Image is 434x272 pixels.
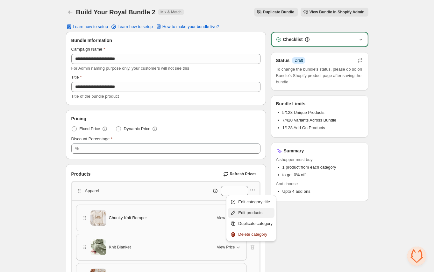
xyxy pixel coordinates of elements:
li: Upto 4 add ons [282,188,363,195]
div: % [75,145,79,152]
a: Open chat [407,247,426,266]
span: A shopper must buy [276,157,363,163]
span: 7/420 Variants Across Bundle [282,118,337,122]
button: How to make your bundle live? [152,22,223,31]
span: For Admin naming purpose only, your customers will not see this [71,66,189,71]
button: View Price [213,242,245,252]
span: Title of the bundle product [71,94,119,99]
span: Products [71,171,91,177]
button: View Price [213,213,245,223]
span: View Bundle in Shopify Admin [309,10,365,15]
button: Refresh Prices [221,170,260,178]
span: Edit products [238,210,273,216]
h3: Summary [284,148,304,154]
li: 1 product from each category [282,164,363,171]
p: Apparel [85,188,99,194]
li: to get 0% off [282,172,363,178]
a: Learn how to setup [107,22,157,31]
span: How to make your bundle live? [162,24,219,29]
label: Title [71,74,82,80]
span: View Price [217,245,235,250]
span: View Price [217,215,235,220]
button: Learn how to setup [62,22,112,31]
span: To change the bundle's status, please do so on Bundle's Shopify product page after saving the bundle [276,66,363,85]
span: 5/128 Unique Products [282,110,324,115]
span: Duplicate category [238,220,273,227]
h1: Build Your Royal Bundle 2 [76,8,155,16]
span: Fixed Price [80,126,100,132]
span: Duplicate Bundle [263,10,294,15]
button: Back [66,8,75,17]
span: And choose [276,181,363,187]
span: Draft [295,58,303,63]
span: 1/128 Add On Products [282,125,325,130]
img: Chunky Knit Romper [90,210,106,226]
label: Campaign Name [71,46,105,52]
span: Refresh Prices [230,171,256,177]
span: Learn how to setup [73,24,108,29]
h3: Checklist [283,36,303,43]
span: Bundle Information [71,37,112,44]
img: Knit Blanket [90,237,106,257]
span: Learn how to setup [117,24,153,29]
span: Edit category title [238,199,273,205]
span: Dynamic Price [124,126,151,132]
h3: Status [276,57,290,64]
button: View Bundle in Shopify Admin [301,8,368,17]
label: Discount Percentage [71,136,113,142]
span: Chunky Knit Romper [109,215,147,221]
span: Knit Blanket [109,244,131,250]
span: Delete category [238,231,273,238]
span: Pricing [71,115,86,122]
span: Mix & Match [160,10,181,15]
h3: Bundle Limits [276,101,306,107]
button: Duplicate Bundle [254,8,298,17]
